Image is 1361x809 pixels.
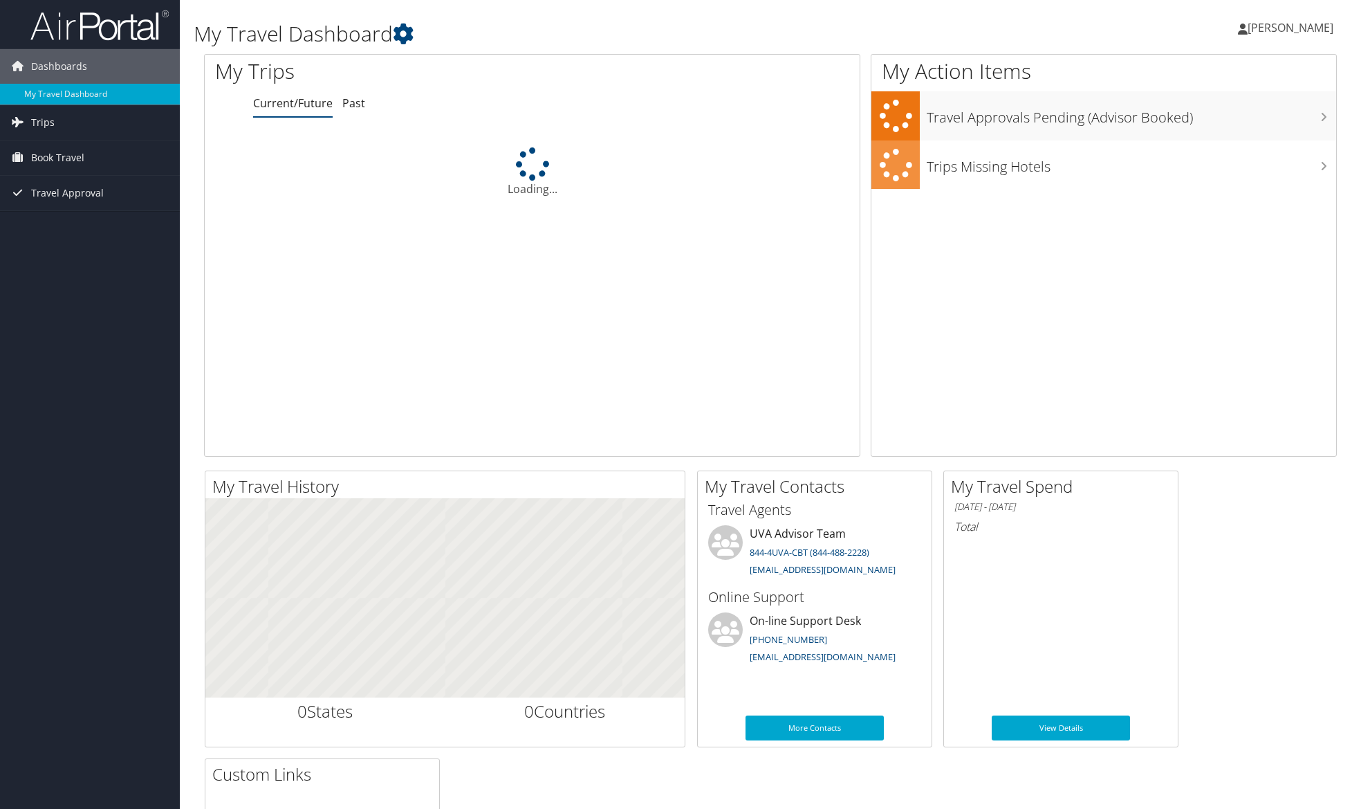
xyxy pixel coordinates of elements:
[216,700,435,723] h2: States
[871,57,1336,86] h1: My Action Items
[701,612,928,669] li: On-line Support Desk
[253,96,333,111] a: Current/Future
[215,57,577,86] h1: My Trips
[992,716,1130,740] a: View Details
[1238,7,1347,48] a: [PERSON_NAME]
[1248,20,1333,35] span: [PERSON_NAME]
[524,700,534,722] span: 0
[708,500,921,520] h3: Travel Agents
[954,500,1167,513] h6: [DATE] - [DATE]
[31,49,87,84] span: Dashboards
[927,101,1336,127] h3: Travel Approvals Pending (Advisor Booked)
[31,176,104,210] span: Travel Approval
[954,519,1167,534] h6: Total
[456,700,675,723] h2: Countries
[708,588,921,607] h3: Online Support
[750,633,827,646] a: [PHONE_NUMBER]
[951,475,1178,498] h2: My Travel Spend
[194,19,963,48] h1: My Travel Dashboard
[31,140,84,175] span: Book Travel
[750,651,896,663] a: [EMAIL_ADDRESS][DOMAIN_NAME]
[705,475,932,498] h2: My Travel Contacts
[342,96,365,111] a: Past
[701,525,928,582] li: UVA Advisor Team
[746,716,884,740] a: More Contacts
[871,140,1336,190] a: Trips Missing Hotels
[750,563,896,576] a: [EMAIL_ADDRESS][DOMAIN_NAME]
[212,763,439,786] h2: Custom Links
[927,150,1336,176] h3: Trips Missing Hotels
[297,700,307,722] span: 0
[205,147,860,197] div: Loading...
[30,9,169,42] img: airportal-logo.png
[212,475,685,498] h2: My Travel History
[750,546,869,558] a: 844-4UVA-CBT (844-488-2228)
[31,105,55,140] span: Trips
[871,91,1336,140] a: Travel Approvals Pending (Advisor Booked)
